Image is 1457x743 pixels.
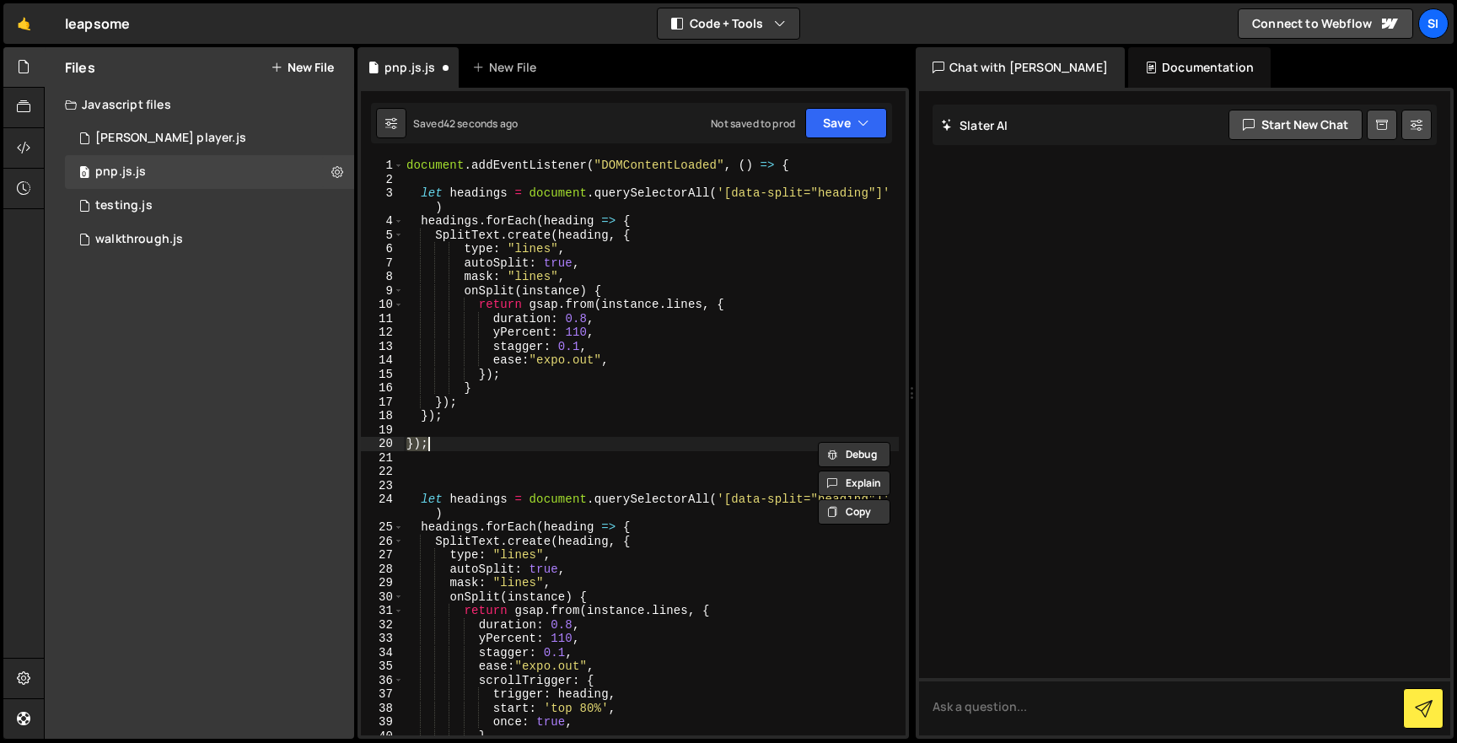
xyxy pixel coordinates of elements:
[79,167,89,180] span: 0
[3,3,45,44] a: 🤙
[361,618,404,633] div: 32
[361,437,404,451] div: 20
[361,632,404,646] div: 33
[361,576,404,590] div: 29
[361,535,404,549] div: 26
[65,58,95,77] h2: Files
[361,646,404,660] div: 34
[361,604,404,618] div: 31
[95,198,153,213] div: testing.js
[472,59,543,76] div: New File
[361,242,404,256] div: 6
[95,164,146,180] div: pnp.js.js
[361,340,404,354] div: 13
[818,442,890,467] button: Debug
[444,116,518,131] div: 42 seconds ago
[1229,110,1363,140] button: Start new chat
[361,368,404,382] div: 15
[413,116,518,131] div: Saved
[361,353,404,368] div: 14
[805,108,887,138] button: Save
[361,214,404,229] div: 4
[65,189,354,223] div: 15013/44753.js
[361,493,404,520] div: 24
[361,159,404,173] div: 1
[95,131,246,146] div: [PERSON_NAME] player.js
[361,256,404,271] div: 7
[361,548,404,563] div: 27
[361,715,404,730] div: 39
[361,451,404,466] div: 21
[361,563,404,577] div: 28
[361,396,404,410] div: 17
[384,59,435,76] div: pnp.js.js
[818,471,890,496] button: Explain
[65,223,354,256] div: 15013/39160.js
[361,590,404,605] div: 30
[361,702,404,716] div: 38
[818,499,890,525] button: Copy
[1238,8,1413,39] a: Connect to Webflow
[361,674,404,688] div: 36
[1418,8,1449,39] a: SI
[361,326,404,340] div: 12
[916,47,1125,88] div: Chat with [PERSON_NAME]
[361,465,404,479] div: 22
[361,381,404,396] div: 16
[361,479,404,493] div: 23
[361,270,404,284] div: 8
[361,409,404,423] div: 18
[361,229,404,243] div: 5
[45,88,354,121] div: Javascript files
[361,660,404,674] div: 35
[65,121,354,155] div: 15013/41198.js
[95,232,183,247] div: walkthrough.js
[361,520,404,535] div: 25
[658,8,799,39] button: Code + Tools
[361,173,404,187] div: 2
[711,116,795,131] div: Not saved to prod
[361,423,404,438] div: 19
[361,298,404,312] div: 10
[361,687,404,702] div: 37
[1128,47,1271,88] div: Documentation
[65,13,130,34] div: leapsome
[361,312,404,326] div: 11
[361,284,404,299] div: 9
[271,61,334,74] button: New File
[941,117,1008,133] h2: Slater AI
[361,186,404,214] div: 3
[65,155,354,189] div: 15013/45074.js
